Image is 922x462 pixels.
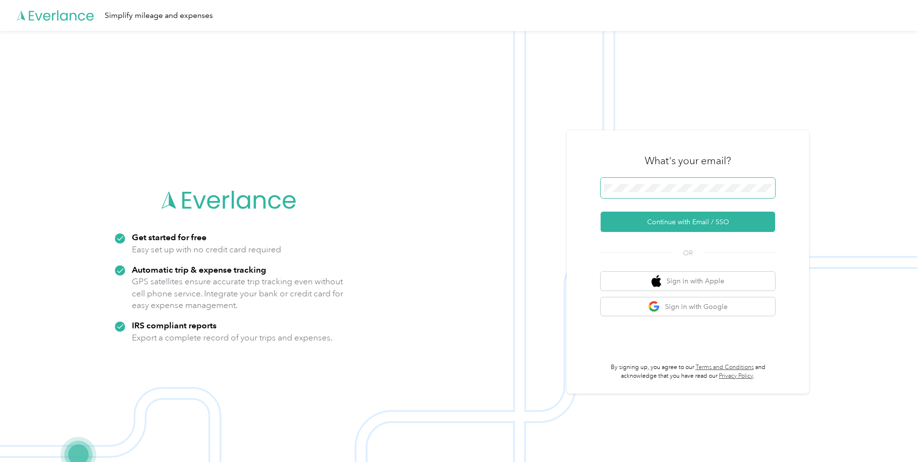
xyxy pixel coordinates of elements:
p: By signing up, you agree to our and acknowledge that you have read our . [601,363,775,380]
p: Easy set up with no credit card required [132,244,281,256]
button: Continue with Email / SSO [601,212,775,232]
span: OR [671,248,705,258]
p: GPS satellites ensure accurate trip tracking even without cell phone service. Integrate your bank... [132,276,344,311]
h3: What's your email? [645,154,731,168]
strong: Automatic trip & expense tracking [132,264,266,275]
img: google logo [648,301,660,313]
button: google logoSign in with Google [601,297,775,316]
img: apple logo [652,275,661,287]
strong: Get started for free [132,232,207,242]
div: Simplify mileage and expenses [105,10,213,22]
button: apple logoSign in with Apple [601,272,775,291]
a: Terms and Conditions [696,364,754,371]
strong: IRS compliant reports [132,320,217,330]
a: Privacy Policy [719,372,753,380]
p: Export a complete record of your trips and expenses. [132,332,333,344]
